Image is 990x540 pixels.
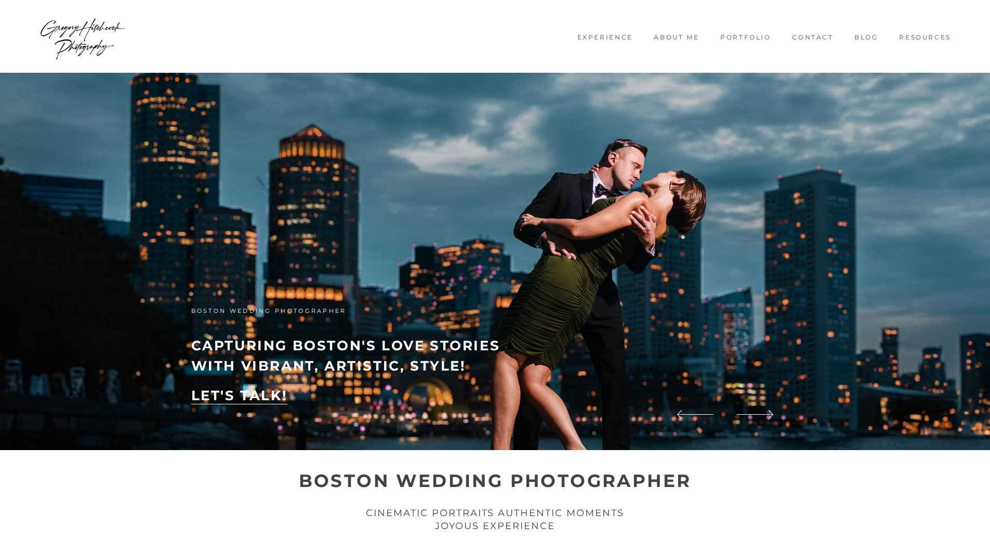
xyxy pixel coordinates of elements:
span: JOYOUS EXPERIENCE [435,520,555,532]
a: Experience [569,33,641,42]
a: LET'S TALK! [191,387,288,404]
a: Contact [784,33,841,42]
strong: with vibrant, artistic, style! [191,358,466,374]
span: boston wedding photographer [191,307,347,314]
a: Portfolio [712,33,779,42]
strong: BOSTON WEDDING PHOTOGRAPHER [299,470,692,492]
a: Resources [891,33,959,42]
span: CINEMATIC PORTRAITS AUTHENTIC MOMENTS [366,507,624,519]
a: Blog [847,33,886,42]
img: Wedding Photographer Boston - Gregory Hitchcock Photography [39,5,126,68]
a: About me [646,33,707,42]
strong: capturing boston's love stories [191,337,500,354]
